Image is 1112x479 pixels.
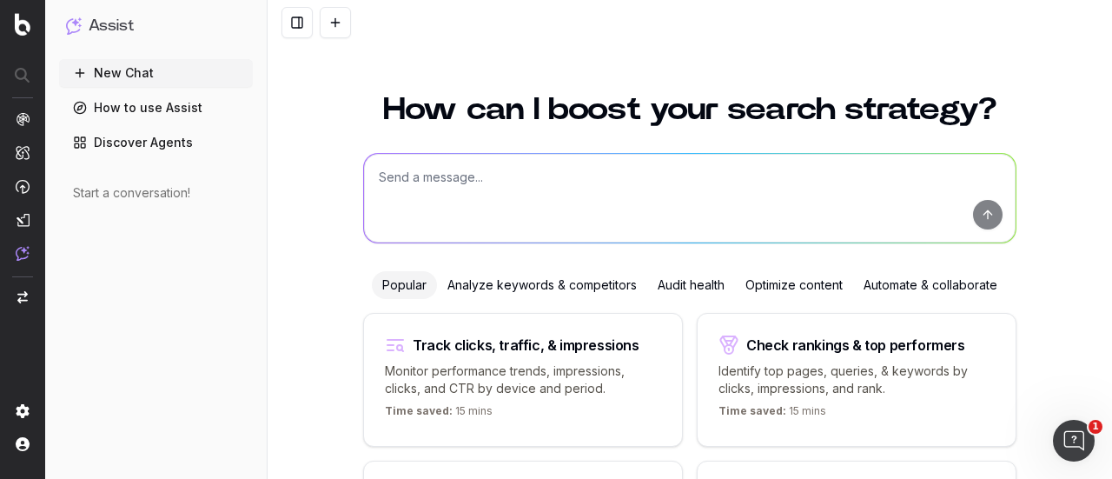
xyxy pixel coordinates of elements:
[16,179,30,194] img: Activation
[17,291,28,303] img: Switch project
[718,404,786,417] span: Time saved:
[66,17,82,34] img: Assist
[16,112,30,126] img: Analytics
[853,271,1008,299] div: Automate & collaborate
[15,13,30,36] img: Botify logo
[59,59,253,87] button: New Chat
[718,363,995,397] p: Identify top pages, queries, & keywords by clicks, impressions, and rank.
[59,94,253,122] a: How to use Assist
[16,437,30,451] img: My account
[746,338,965,352] div: Check rankings & top performers
[413,338,639,352] div: Track clicks, traffic, & impressions
[1053,420,1095,462] iframe: Intercom live chat
[385,363,661,397] p: Monitor performance trends, impressions, clicks, and CTR by device and period.
[16,404,30,418] img: Setting
[59,129,253,156] a: Discover Agents
[437,271,647,299] div: Analyze keywords & competitors
[66,14,246,38] button: Assist
[16,145,30,160] img: Intelligence
[647,271,735,299] div: Audit health
[89,14,134,38] h1: Assist
[16,246,30,261] img: Assist
[385,404,493,425] p: 15 mins
[363,94,1016,125] h1: How can I boost your search strategy?
[1089,420,1102,434] span: 1
[718,404,826,425] p: 15 mins
[372,271,437,299] div: Popular
[16,213,30,227] img: Studio
[385,404,453,417] span: Time saved:
[73,184,239,202] div: Start a conversation!
[735,271,853,299] div: Optimize content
